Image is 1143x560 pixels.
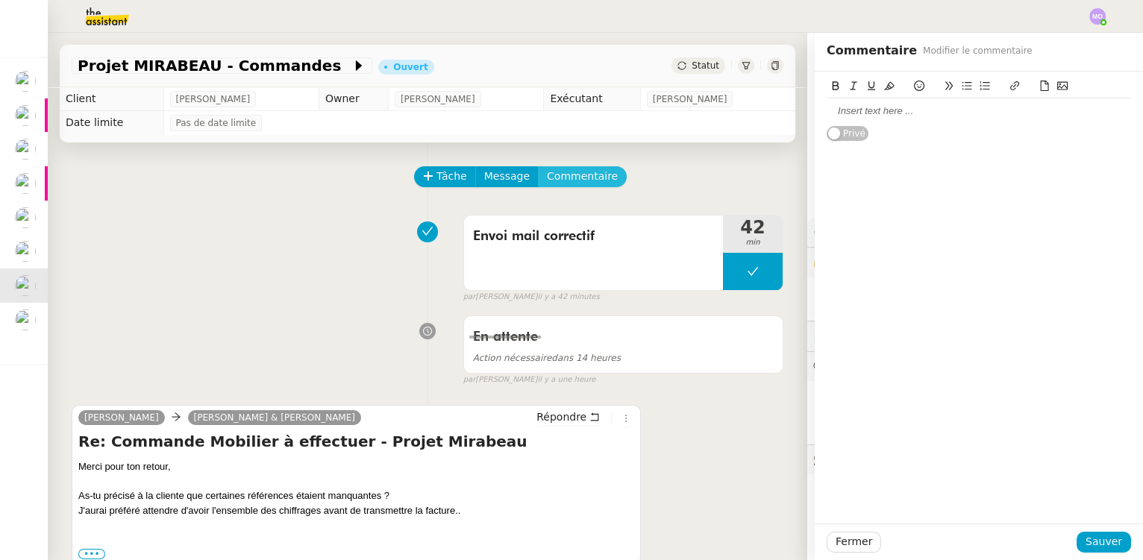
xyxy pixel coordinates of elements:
div: 💬Commentaires 1 [807,352,1143,381]
img: svg [1089,8,1106,25]
span: 🔐 [813,254,910,271]
span: Statut [692,60,719,71]
a: [PERSON_NAME] [78,411,165,424]
div: 🕵️Autres demandes en cours 19 [807,445,1143,474]
div: ⏲️Tâches 93:41 [807,321,1143,350]
td: Date limite [60,111,163,135]
span: Fermer [836,533,872,550]
span: Modifier le commentaire [923,43,1033,58]
span: Message [484,168,530,185]
span: ⚙️ [813,224,891,241]
img: users%2FfjlNmCTkLiVoA3HQjY3GA5JXGxb2%2Favatar%2Fstarofservice_97480retdsc0392.png [15,105,36,126]
img: users%2FutyFSk64t3XkVZvBICD9ZGkOt3Y2%2Favatar%2F51cb3b97-3a78-460b-81db-202cf2efb2f3 [15,139,36,160]
td: Client [60,87,163,111]
span: En attente [473,330,538,344]
div: ⚙️Procédures [807,218,1143,247]
span: Répondre [536,409,586,424]
button: Privé [827,126,868,141]
button: Fermer [827,532,881,553]
img: users%2FfjlNmCTkLiVoA3HQjY3GA5JXGxb2%2Favatar%2Fstarofservice_97480retdsc0392.png [15,275,36,296]
span: ⏲️ [813,330,922,342]
div: Ouvert [393,63,428,72]
img: users%2FfjlNmCTkLiVoA3HQjY3GA5JXGxb2%2Favatar%2Fstarofservice_97480retdsc0392.png [15,241,36,262]
span: Commentaire [547,168,618,185]
span: 💬 [813,360,936,372]
h4: Re: Commande Mobilier à effectuer - Projet Mirabeau [78,431,634,452]
span: il y a une heure [537,374,595,386]
small: [PERSON_NAME] [463,374,596,386]
span: min [723,236,783,249]
button: Répondre [531,409,605,425]
div: As-tu précisé à la cliente que certaines références étaient manquantes ? [78,488,634,503]
span: Privé [843,126,865,141]
span: 🕵️ [813,453,1005,465]
img: users%2FfjlNmCTkLiVoA3HQjY3GA5JXGxb2%2Favatar%2Fstarofservice_97480retdsc0392.png [15,207,36,228]
span: Commentaire [827,40,917,61]
span: [PERSON_NAME] [653,92,727,107]
span: dans 14 heures [473,353,621,363]
span: il y a 42 minutes [537,291,600,303]
small: [PERSON_NAME] [463,291,600,303]
img: users%2FfjlNmCTkLiVoA3HQjY3GA5JXGxb2%2Favatar%2Fstarofservice_97480retdsc0392.png [15,173,36,194]
button: Tâche [414,166,476,187]
span: [PERSON_NAME] [176,92,251,107]
a: [PERSON_NAME] & [PERSON_NAME] [188,411,361,424]
span: par [463,291,476,303]
span: 42 [723,218,783,236]
button: Message [475,166,539,187]
td: Owner [319,87,388,111]
div: Merci pour ton retour, [78,459,634,517]
div: 🔐Données client [807,248,1143,277]
span: Envoi mail correctif [473,225,714,248]
div: J'aurai préféré attendre d'avoir l'ensemble des chiffrages avant de transmettre la facture.. [78,503,634,518]
span: Projet MIRABEAU - Commandes [78,58,351,73]
span: Sauver [1086,533,1122,550]
button: Sauver [1077,532,1131,553]
button: Commentaire [538,166,627,187]
span: Pas de date limite [176,116,257,130]
span: par [463,374,476,386]
img: users%2FfjlNmCTkLiVoA3HQjY3GA5JXGxb2%2Favatar%2Fstarofservice_97480retdsc0392.png [15,71,36,92]
span: Tâche [436,168,467,185]
span: Action nécessaire [473,353,552,363]
img: users%2FfjlNmCTkLiVoA3HQjY3GA5JXGxb2%2Favatar%2Fstarofservice_97480retdsc0392.png [15,309,36,330]
label: ••• [78,549,105,559]
span: [PERSON_NAME] [401,92,475,107]
td: Exécutant [544,87,640,111]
